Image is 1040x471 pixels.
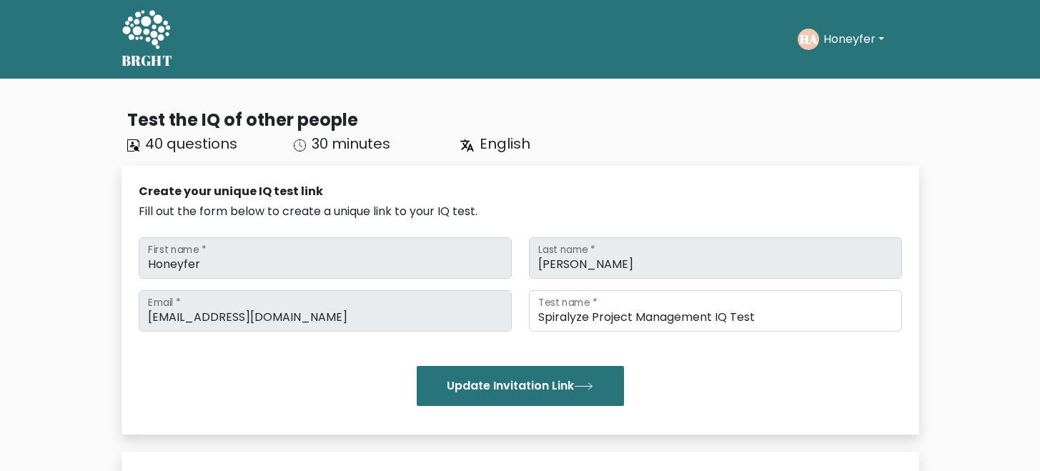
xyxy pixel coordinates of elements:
span: 40 questions [145,134,237,154]
div: Test the IQ of other people [127,107,919,133]
span: 30 minutes [312,134,390,154]
span: English [480,134,530,154]
a: BRGHT [122,6,173,73]
button: Honeyfer [819,30,888,49]
div: Fill out the form below to create a unique link to your IQ test. [139,203,902,220]
input: Last name [529,237,902,279]
button: Update Invitation Link [417,366,624,406]
h5: BRGHT [122,52,173,69]
div: Create your unique IQ test link [139,183,902,200]
input: Email [139,290,512,332]
text: HA [799,31,817,47]
input: First name [139,237,512,279]
input: Test name [529,290,902,332]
